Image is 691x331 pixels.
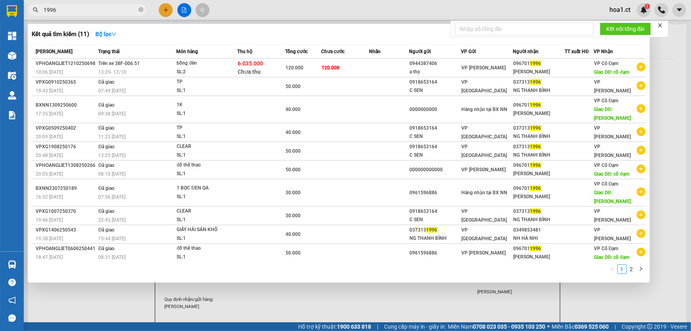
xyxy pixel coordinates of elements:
[369,49,381,54] span: Nhãn
[286,84,301,89] span: 50.000
[530,79,541,85] span: 1996
[513,216,564,224] div: NG THANH BÌNH
[409,234,461,243] div: NG THANH BÌNH
[657,23,663,28] span: close
[513,193,564,201] div: [PERSON_NAME]
[32,30,89,38] h3: Kết quả tìm kiếm ( 11 )
[600,23,651,35] button: Kết nối tổng đài
[409,249,461,257] div: 0961596886
[8,32,16,40] img: dashboard-icon
[177,226,236,234] div: GIẤY HẢI SẢN KHÔ
[44,6,137,14] input: Tìm tên, số ĐT hoặc mã đơn
[286,167,301,172] span: 50.000
[594,246,619,251] span: VP Cổ Đạm
[286,213,301,218] span: 30.000
[513,207,564,216] div: 037313
[7,5,17,17] img: logo-vxr
[99,171,126,177] span: 08:10 [DATE]
[36,49,72,54] span: [PERSON_NAME]
[139,6,143,14] span: close-circle
[608,264,617,274] button: left
[177,142,236,151] div: CLEAR
[99,236,126,241] span: 15:44 [DATE]
[99,254,126,260] span: 08:31 [DATE]
[637,81,645,90] span: plus-circle
[36,236,63,241] span: 19:38 [DATE]
[99,102,115,108] span: Đã giao
[286,190,301,195] span: 30.000
[99,153,126,158] span: 13:25 [DATE]
[530,163,541,168] span: 1996
[36,194,63,200] span: 16:52 [DATE]
[513,68,564,76] div: [PERSON_NAME]
[637,63,645,71] span: plus-circle
[177,78,236,86] div: TP
[461,65,506,71] span: VP [PERSON_NAME]
[594,61,619,66] span: VP Cổ Đạm
[36,245,96,253] div: VPHOANGLIET0606250441
[637,165,645,173] span: plus-circle
[409,132,461,141] div: C SEN
[426,227,437,233] span: 1996
[286,232,301,237] span: 40.000
[238,69,261,75] span: Chưa thu
[637,248,645,256] span: plus-circle
[237,49,252,54] span: Thu hộ
[513,78,564,86] div: 037313
[594,98,619,103] span: VP Cổ Đạm
[637,229,645,238] span: plus-circle
[177,109,236,118] div: SL: 1
[99,163,115,168] span: Đã giao
[513,245,564,253] div: 096701
[513,86,564,95] div: NG THANH BÌNH
[286,130,301,135] span: 40.000
[36,161,96,170] div: VPHOANGLIET1308250266
[111,31,117,37] span: down
[36,207,96,216] div: VPXG1007250370
[177,132,236,141] div: SL: 1
[409,78,461,86] div: 0918653164
[461,49,476,54] span: VP Gửi
[177,244,236,253] div: đồ thể thao
[513,49,539,54] span: Người nhận
[513,124,564,132] div: 037313
[33,7,38,13] span: search
[409,105,461,114] div: 0000000000
[608,264,617,274] li: Previous Page
[99,79,115,85] span: Đã giao
[8,279,16,286] span: question-circle
[513,109,564,118] div: [PERSON_NAME]
[177,161,236,170] div: đồ thể thao
[285,49,308,54] span: Tổng cước
[99,246,115,251] span: Đã giao
[513,101,564,109] div: 096701
[610,266,615,271] span: left
[461,190,507,195] span: Hàng nhận tại BX NN
[8,71,16,80] img: warehouse-icon
[461,167,506,172] span: VP [PERSON_NAME]
[238,60,263,67] span: 6.035.000
[286,65,303,71] span: 120.000
[594,125,631,140] span: VP [PERSON_NAME]
[513,161,564,170] div: 096701
[530,209,541,214] span: 1996
[513,253,564,261] div: [PERSON_NAME]
[177,124,236,132] div: TP
[99,217,126,223] span: 22:45 [DATE]
[8,91,16,99] img: warehouse-icon
[99,144,115,149] span: Đã giao
[8,111,16,119] img: solution-icon
[636,264,646,274] button: right
[36,217,63,223] span: 19:46 [DATE]
[36,153,63,158] span: 20:48 [DATE]
[36,184,96,193] div: BXNN2307250189
[513,170,564,178] div: [PERSON_NAME]
[409,166,461,174] div: 000000000000
[99,69,127,75] span: 13:29 - 12/10
[177,59,236,68] div: bống đèn
[409,207,461,216] div: 0918653164
[176,49,198,54] span: Món hàng
[627,264,636,274] li: 2
[36,111,63,117] span: 17:35 [DATE]
[99,61,140,66] span: Trên xe 38F-006.51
